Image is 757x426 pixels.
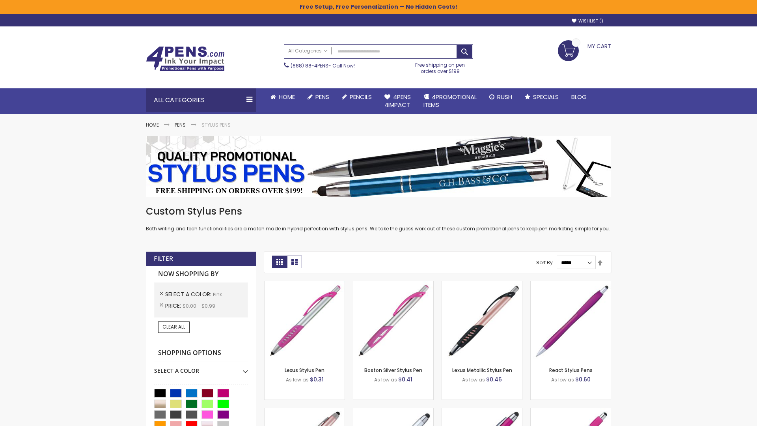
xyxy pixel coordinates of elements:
[146,88,256,112] div: All Categories
[462,376,485,383] span: As low as
[146,205,611,232] div: Both writing and tech functionalities are a match made in hybrid perfection with stylus pens. We ...
[571,93,587,101] span: Blog
[497,93,512,101] span: Rush
[531,408,611,415] a: Pearl Element Stylus Pens-Pink
[565,88,593,106] a: Blog
[423,93,477,109] span: 4PROMOTIONAL ITEMS
[201,121,231,128] strong: Stylus Pens
[398,376,412,383] span: $0.41
[165,290,213,298] span: Select A Color
[285,367,324,374] a: Lexus Stylus Pen
[272,256,287,268] strong: Grid
[162,323,185,330] span: Clear All
[364,367,422,374] a: Boston Silver Stylus Pen
[265,408,345,415] a: Lory Metallic Stylus Pen-Pink
[533,93,559,101] span: Specials
[154,254,173,263] strong: Filter
[310,376,324,383] span: $0.31
[301,88,336,106] a: Pens
[154,361,248,375] div: Select A Color
[407,59,474,75] div: Free shipping on pen orders over $199
[384,93,411,109] span: 4Pens 4impact
[483,88,518,106] a: Rush
[265,281,345,361] img: Lexus Stylus Pen-Pink
[575,376,591,383] span: $0.60
[291,62,328,69] a: (888) 88-4PENS
[417,88,483,114] a: 4PROMOTIONALITEMS
[518,88,565,106] a: Specials
[353,281,433,361] img: Boston Silver Stylus Pen-Pink
[175,121,186,128] a: Pens
[213,291,222,298] span: Pink
[551,376,574,383] span: As low as
[279,93,295,101] span: Home
[291,62,355,69] span: - Call Now!
[531,281,611,288] a: React Stylus Pens-Pink
[315,93,329,101] span: Pens
[284,45,332,58] a: All Categories
[353,408,433,415] a: Silver Cool Grip Stylus Pen-Pink
[146,136,611,197] img: Stylus Pens
[442,408,522,415] a: Metallic Cool Grip Stylus Pen-Pink
[146,121,159,128] a: Home
[572,18,603,24] a: Wishlist
[286,376,309,383] span: As low as
[374,376,397,383] span: As low as
[183,303,215,309] span: $0.00 - $0.99
[264,88,301,106] a: Home
[353,281,433,288] a: Boston Silver Stylus Pen-Pink
[158,321,190,333] a: Clear All
[442,281,522,288] a: Lexus Metallic Stylus Pen-Pink
[549,367,593,374] a: React Stylus Pens
[531,281,611,361] img: React Stylus Pens-Pink
[378,88,417,114] a: 4Pens4impact
[288,48,328,54] span: All Categories
[350,93,372,101] span: Pencils
[442,281,522,361] img: Lexus Metallic Stylus Pen-Pink
[146,205,611,218] h1: Custom Stylus Pens
[154,345,248,362] strong: Shopping Options
[265,281,345,288] a: Lexus Stylus Pen-Pink
[165,302,183,310] span: Price
[336,88,378,106] a: Pencils
[536,259,553,266] label: Sort By
[486,376,502,383] span: $0.46
[146,46,225,71] img: 4Pens Custom Pens and Promotional Products
[154,266,248,282] strong: Now Shopping by
[452,367,512,374] a: Lexus Metallic Stylus Pen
